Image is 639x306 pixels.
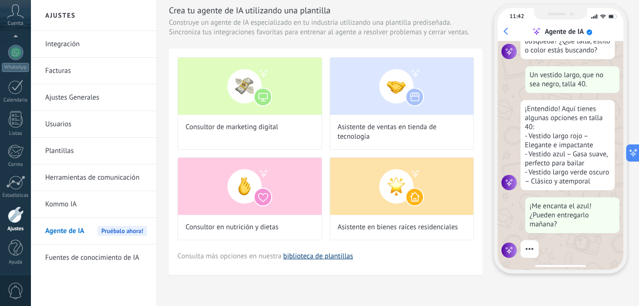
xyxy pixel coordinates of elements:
img: Asistente en bienes raíces residenciales [330,158,474,215]
span: Consulta más opciones en nuestra [177,252,353,261]
img: agent icon [501,44,517,59]
div: Estadísticas [2,193,29,199]
li: Ajustes Generales [31,84,157,111]
div: Calendario [2,97,29,103]
img: Consultor en nutrición y dietas [178,158,322,215]
img: agent icon [501,175,517,190]
span: Cuenta [8,20,23,27]
span: Construye un agente de IA especializado en tu industria utilizando una plantilla prediseñada. Sin... [169,18,482,37]
li: Fuentes de conocimiento de IA [31,245,157,271]
a: Facturas [45,58,147,84]
div: Agente de IA [545,27,584,36]
li: Integración [31,31,157,58]
img: Asistente de ventas en tienda de tecnología [330,58,474,115]
img: agent icon [501,243,517,258]
span: Consultor en nutrición y dietas [186,223,278,232]
li: Facturas [31,58,157,84]
a: Herramientas de comunicación [45,164,147,191]
div: ¡Me encanta el azul! ¿Pueden entregarlo mañana? [525,197,619,233]
div: WhatsApp [2,63,29,72]
span: Asistente en bienes raíces residenciales [338,223,458,232]
div: 11:42 [510,13,524,20]
span: Consultor de marketing digital [186,122,278,132]
span: Asistente de ventas en tienda de tecnología [338,122,466,142]
h3: Crea tu agente de IA utilizando una plantilla [169,4,482,16]
span: Pruébalo ahora! [98,226,147,236]
a: Plantillas [45,138,147,164]
a: Fuentes de conocimiento de IA [45,245,147,271]
div: ¡Entendido! Aquí tienes algunas opciones en talla 40: - Vestido largo rojo – Elegante e impactant... [521,100,615,190]
span: Agente de IA [45,218,84,245]
li: Kommo IA [31,191,157,218]
a: Ajustes Generales [45,84,147,111]
div: Ajustes [2,226,29,232]
div: Listas [2,131,29,137]
a: biblioteca de plantillas [283,252,353,261]
div: Ayuda [2,259,29,265]
a: Integración [45,31,147,58]
a: Kommo IA [45,191,147,218]
div: Un vestido largo, que no sea negro, talla 40. [525,66,619,93]
img: Consultor de marketing digital [178,58,322,115]
div: Correo [2,162,29,168]
li: Plantillas [31,138,157,164]
li: Agente de IA [31,218,157,245]
li: Usuarios [31,111,157,138]
a: Agente de IAPruébalo ahora! [45,218,147,245]
li: Herramientas de comunicación [31,164,157,191]
a: Usuarios [45,111,147,138]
